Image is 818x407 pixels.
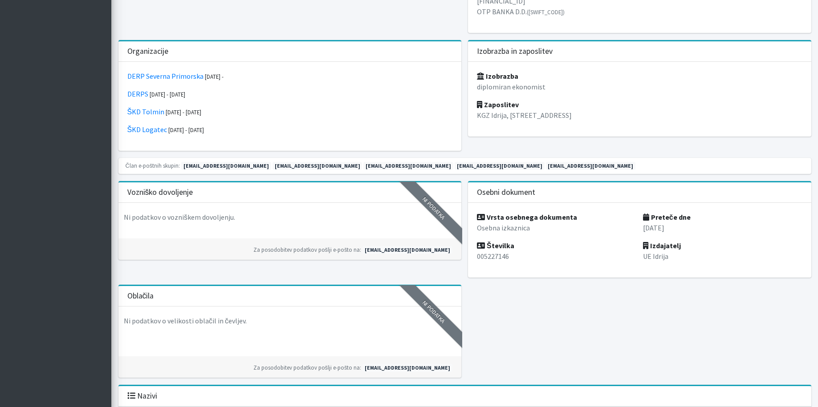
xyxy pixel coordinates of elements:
p: diplomiran ekonomist [477,81,802,92]
small: Za posodobitev podatkov pošlji e-pošto na: [253,246,362,253]
p: KGZ Idrija, [STREET_ADDRESS] [477,110,802,121]
strong: Številka [477,241,514,250]
h3: Osebni dokument [477,188,535,197]
span: [EMAIL_ADDRESS][DOMAIN_NAME] [181,162,271,170]
span: [EMAIL_ADDRESS][DOMAIN_NAME] [273,162,362,170]
strong: Vrsta osebnega dokumenta [477,213,577,222]
p: Ni podatkov o vozniškem dovoljenju. [124,212,235,222]
a: DERPS [127,89,148,98]
strong: Izobrazba [477,72,518,81]
span: [EMAIL_ADDRESS][DOMAIN_NAME] [546,162,636,170]
h3: Izobrazba in zaposlitev [477,47,553,56]
strong: Izdajatelj [643,241,681,250]
span: [EMAIL_ADDRESS][DOMAIN_NAME] [455,162,545,170]
a: ŠKD Tolmin [127,107,165,116]
small: [DATE] - [DATE] [168,126,204,133]
p: Osebna izkaznica [477,222,636,233]
a: [EMAIL_ADDRESS][DOMAIN_NAME] [362,246,452,254]
h3: Nazivi [127,391,157,401]
small: Član e-poštnih skupin: [126,162,180,169]
p: UE Idrija [643,251,802,262]
a: [EMAIL_ADDRESS][DOMAIN_NAME] [362,364,452,372]
strong: Zaposlitev [477,100,519,109]
strong: Preteče dne [643,213,691,222]
span: [EMAIL_ADDRESS][DOMAIN_NAME] [363,162,453,170]
a: ŠKD Logatec [127,125,167,134]
div: Ni podatka [392,166,475,250]
a: DERP Severna Primorska [127,72,203,81]
h3: Vozniško dovoljenje [127,188,193,197]
small: [DATE] - [DATE] [150,91,185,98]
small: [DATE] - [DATE] [166,109,201,116]
small: [DATE] - [205,73,224,80]
p: 005227146 [477,251,636,262]
small: ([SWIFT_CODE]) [527,8,565,16]
h3: Oblačila [127,291,154,301]
p: Ni podatkov o velikosti oblačil in čevljev. [124,315,247,326]
small: Za posodobitev podatkov pošlji e-pošto na: [253,364,362,371]
p: [DATE] [643,222,802,233]
div: Ni podatka [392,270,475,353]
h3: Organizacije [127,47,168,56]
